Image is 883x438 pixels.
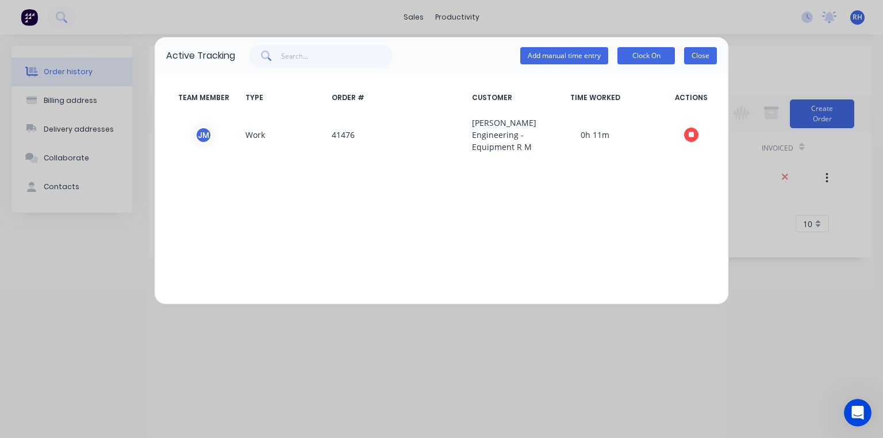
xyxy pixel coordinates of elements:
span: Work [241,117,327,153]
span: CUSTOMER [467,93,525,103]
div: Active Tracking [166,49,235,63]
div: J M [195,126,212,144]
button: Add manual time entry [520,47,608,64]
span: ACTIONS [665,93,717,103]
span: 41476 [327,117,467,153]
button: Clock On [617,47,675,64]
input: Search... [281,44,393,67]
span: TIME WORKED [525,93,665,103]
span: TEAM MEMBER [166,93,241,103]
span: 0h 11m [525,117,665,153]
span: [PERSON_NAME] Engineering - Equipment R M [467,117,525,153]
button: Close [684,47,717,64]
iframe: Intercom live chat [844,399,872,427]
span: ORDER # [327,93,467,103]
span: TYPE [241,93,327,103]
